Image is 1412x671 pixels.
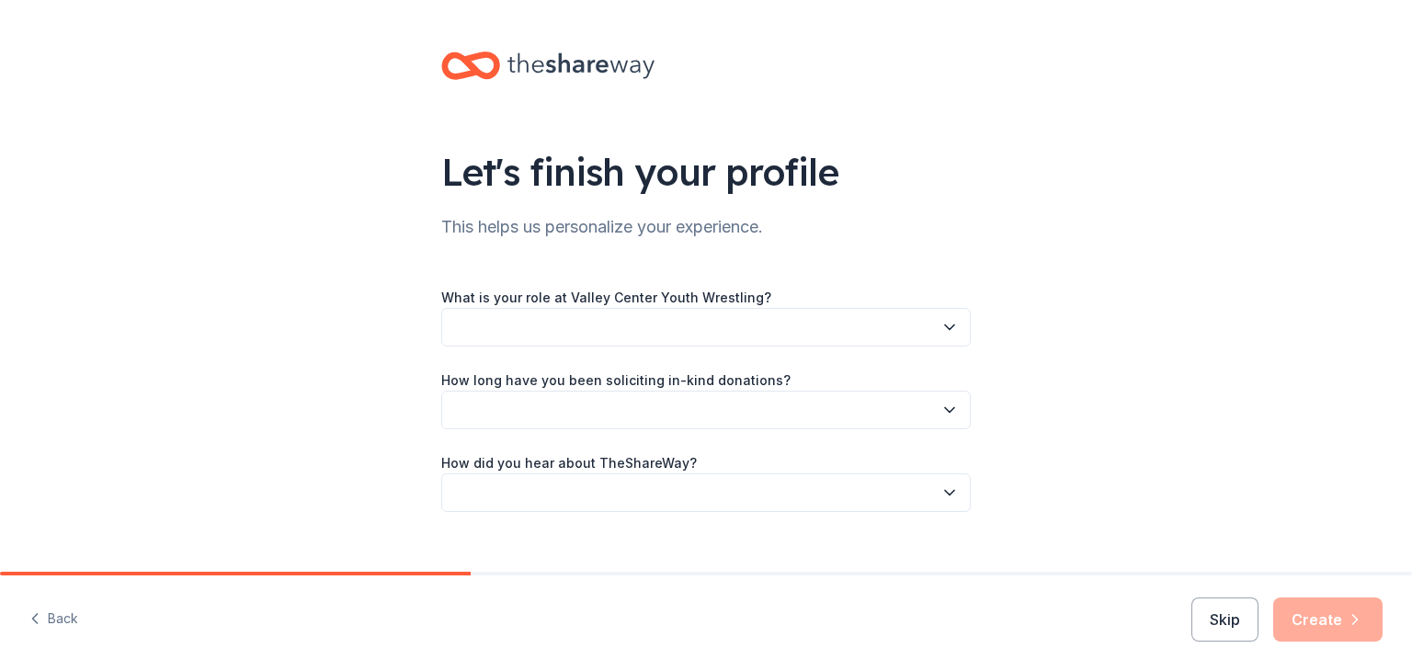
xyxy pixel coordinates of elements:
button: Skip [1191,597,1258,642]
button: Back [29,600,78,639]
label: How did you hear about TheShareWay? [441,454,697,472]
label: How long have you been soliciting in-kind donations? [441,371,791,390]
div: Let's finish your profile [441,146,971,198]
label: What is your role at Valley Center Youth Wrestling? [441,289,771,307]
div: This helps us personalize your experience. [441,212,971,242]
